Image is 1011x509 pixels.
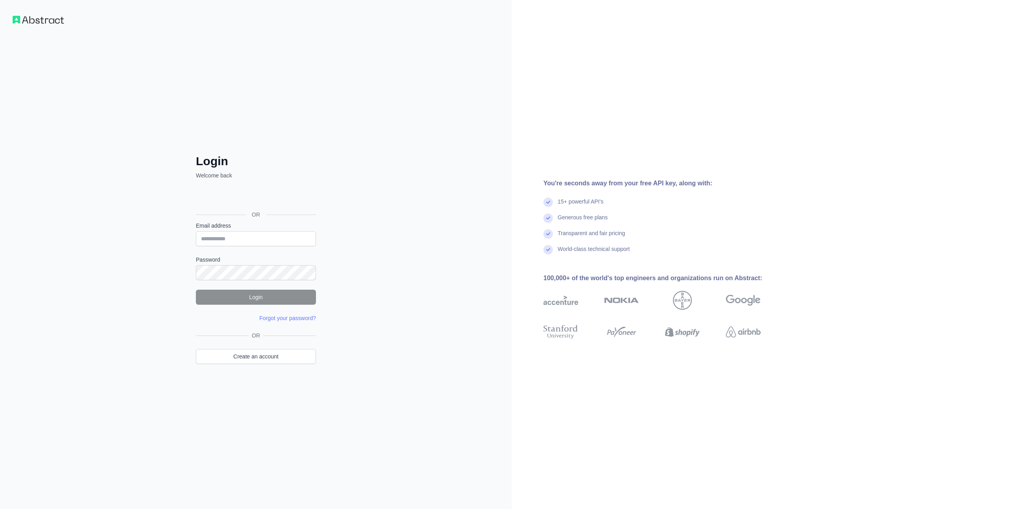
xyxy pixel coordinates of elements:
p: Welcome back [196,172,316,179]
div: Iniciar sesión con Google. Se abre en una nueva pestaña. [196,188,314,205]
div: 100,000+ of the world's top engineers and organizations run on Abstract: [543,273,786,283]
img: check mark [543,198,553,207]
label: Password [196,256,316,264]
div: Generous free plans [558,213,608,229]
button: Login [196,290,316,305]
img: Workflow [13,16,64,24]
img: stanford university [543,323,578,341]
a: Create an account [196,349,316,364]
div: You're seconds away from your free API key, along with: [543,179,786,188]
img: google [726,291,761,310]
img: check mark [543,213,553,223]
img: nokia [604,291,639,310]
div: World-class technical support [558,245,630,261]
img: accenture [543,291,578,310]
img: shopify [665,323,700,341]
a: Forgot your password? [259,315,316,321]
span: OR [246,211,267,219]
iframe: Botón Iniciar sesión con Google [192,188,318,205]
img: payoneer [604,323,639,341]
div: 15+ powerful API's [558,198,603,213]
img: bayer [673,291,692,310]
span: OR [249,332,263,339]
div: Transparent and fair pricing [558,229,625,245]
img: airbnb [726,323,761,341]
img: check mark [543,245,553,254]
h2: Login [196,154,316,168]
label: Email address [196,222,316,230]
img: check mark [543,229,553,239]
